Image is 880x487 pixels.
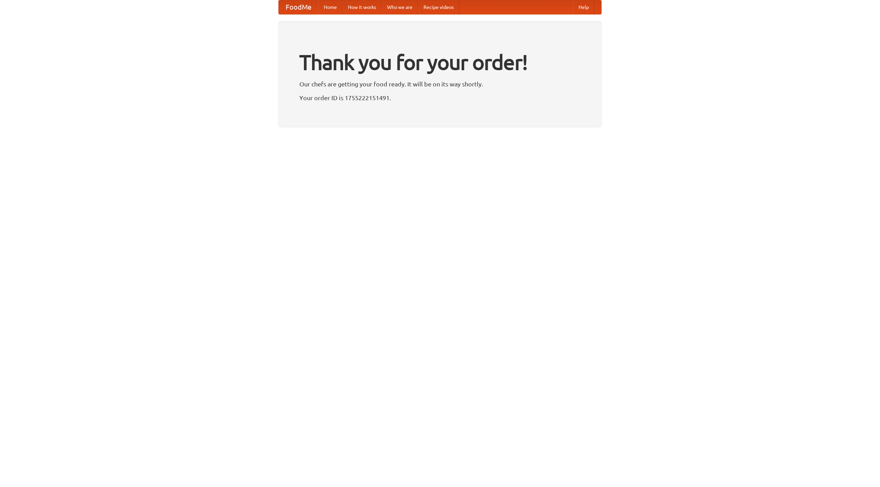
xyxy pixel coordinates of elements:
a: Home [318,0,342,14]
a: How it works [342,0,382,14]
p: Your order ID is 1755222151491. [299,93,581,103]
h1: Thank you for your order! [299,46,581,79]
a: Help [573,0,594,14]
a: FoodMe [279,0,318,14]
a: Recipe videos [418,0,459,14]
p: Our chefs are getting your food ready. It will be on its way shortly. [299,79,581,89]
a: Who we are [382,0,418,14]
